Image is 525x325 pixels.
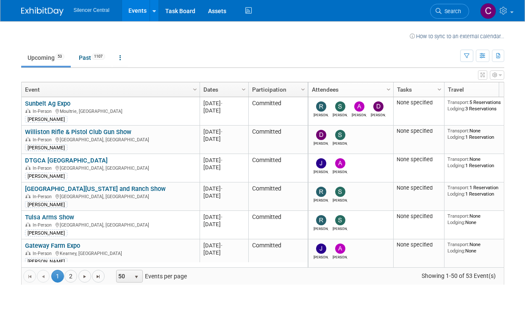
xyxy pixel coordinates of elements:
span: Column Settings [385,86,392,93]
span: Transport: [447,185,469,191]
img: ExhibitDay [21,7,64,16]
a: 2 [64,270,77,283]
img: Andrew Sorenson [335,158,345,168]
div: [DATE] [203,128,244,135]
div: [GEOGRAPHIC_DATA], [GEOGRAPHIC_DATA] [25,193,196,200]
a: Attendees [312,82,388,97]
img: Rob Young [316,101,326,112]
span: - [221,185,222,192]
a: Column Settings [190,82,200,95]
span: Transport: [447,241,469,247]
div: None specified [397,213,441,220]
span: Go to the last page [95,273,102,280]
div: Dayla Hughes [314,140,328,146]
a: Go to the first page [23,270,36,283]
img: Dayla Hughes [316,130,326,140]
div: Sarah Young [333,197,347,202]
td: Committed [248,97,308,126]
span: Silencer Central [74,7,110,13]
div: Andrew Sorenson [333,254,347,259]
img: In-Person Event [25,194,31,198]
div: [GEOGRAPHIC_DATA], [GEOGRAPHIC_DATA] [25,221,196,228]
span: Column Settings [300,86,306,93]
div: [PERSON_NAME] [25,258,67,265]
a: Participation [252,82,302,97]
span: Go to the next page [81,273,88,280]
div: None None [447,241,508,254]
img: In-Person Event [25,137,31,141]
div: [DATE] [203,107,244,114]
img: In-Person Event [25,251,31,255]
div: Sarah Young [333,112,347,117]
span: select [133,274,140,280]
img: Carin Froehlich [480,3,496,19]
div: Kearney, [GEOGRAPHIC_DATA] [25,249,196,257]
span: Lodging: [447,106,465,112]
span: Transport: [447,99,469,105]
td: Committed [248,211,308,239]
a: Column Settings [384,82,393,95]
div: [DATE] [203,164,244,171]
span: Lodging: [447,219,465,225]
img: Rob Young [316,215,326,225]
img: In-Person Event [25,109,31,113]
img: Rob Young [316,187,326,197]
td: Committed [248,126,308,154]
span: - [221,242,222,249]
div: [PERSON_NAME] [25,230,67,236]
div: Steve Phillips [333,140,347,146]
span: In-Person [33,222,54,228]
div: Sarah Young [333,225,347,231]
div: None specified [397,241,441,248]
span: - [221,129,222,135]
img: Justin Armstrong [316,158,326,168]
span: Column Settings [436,86,443,93]
div: [PERSON_NAME] [25,173,67,179]
a: Sunbelt Ag Expo [25,100,70,107]
a: Search [430,4,469,19]
span: Transport: [447,128,469,134]
a: Go to the next page [78,270,91,283]
img: Andrew Sorenson [335,244,345,254]
div: [DATE] [203,213,244,221]
div: 5 Reservations 3 Reservations [447,99,508,112]
div: None specified [397,156,441,163]
span: Transport: [447,156,469,162]
div: None None [447,213,508,225]
div: None specified [397,128,441,134]
div: Andrew Sorenson [352,112,367,117]
div: [DATE] [203,135,244,143]
span: Go to the previous page [40,273,47,280]
a: Go to the previous page [37,270,50,283]
div: None 1 Reservation [447,156,508,168]
img: Dean Woods [373,101,383,112]
div: [DATE] [203,249,244,256]
span: Search [442,8,461,14]
span: - [221,214,222,220]
div: Rob Young [314,112,328,117]
a: Gateway Farm Expo [25,242,80,249]
td: Committed [248,239,308,268]
div: [DATE] [203,221,244,228]
div: None 1 Reservation [447,128,508,140]
span: In-Person [33,165,54,171]
div: Justin Armstrong [314,168,328,174]
a: DTGCA [GEOGRAPHIC_DATA] [25,157,108,164]
div: [DATE] [203,157,244,164]
span: In-Person [33,137,54,143]
a: [GEOGRAPHIC_DATA][US_STATE] and Ranch Show [25,185,166,193]
div: [GEOGRAPHIC_DATA], [GEOGRAPHIC_DATA] [25,136,196,143]
img: Sarah Young [335,215,345,225]
span: In-Person [33,251,54,256]
img: Sarah Young [335,101,345,112]
span: In-Person [33,109,54,114]
a: Past1107 [72,50,111,66]
div: [DATE] [203,100,244,107]
span: - [221,157,222,163]
img: In-Person Event [25,222,31,227]
div: Rob Young [314,225,328,231]
td: Committed [248,182,308,211]
div: [DATE] [203,185,244,192]
a: Column Settings [298,82,308,95]
span: Showing 1-50 of 53 Event(s) [414,270,503,282]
